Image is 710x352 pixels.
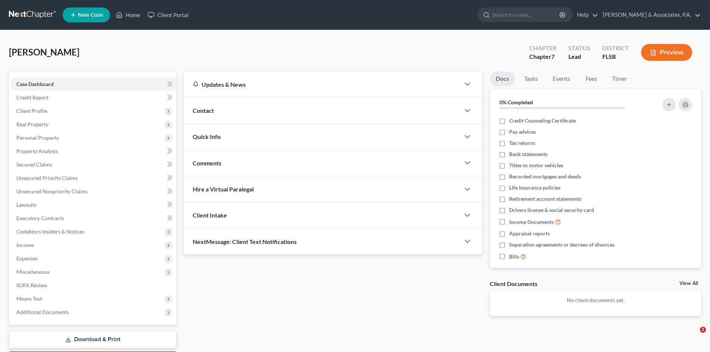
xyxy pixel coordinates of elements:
[10,171,176,185] a: Unsecured Priority Claims
[606,72,633,86] a: Timer
[700,327,706,333] span: 2
[509,230,550,237] span: Appraisal reports
[509,128,536,136] span: Pay advices
[10,145,176,158] a: Property Analysis
[529,44,556,53] div: Chapter
[10,198,176,212] a: Lawsuits
[529,53,556,61] div: Chapter
[193,80,451,88] div: Updates & News
[10,279,176,292] a: SOFA Review
[568,44,590,53] div: Status
[16,255,38,261] span: Expenses
[144,8,192,22] a: Client Portal
[16,202,37,208] span: Lawsuits
[16,228,84,235] span: Codebtors Insiders & Notices
[641,44,692,61] button: Preview
[579,72,603,86] a: Fees
[16,175,78,181] span: Unsecured Priority Claims
[509,150,548,158] span: Bank statements
[518,72,544,86] a: Tasks
[16,108,47,114] span: Client Profile
[509,184,561,191] span: Life insurance policies
[193,212,227,219] span: Client Intake
[10,77,176,91] a: Case Dashboard
[509,253,519,260] span: Bills
[509,195,581,203] span: Retirement account statements
[16,269,50,275] span: Miscellaneous
[602,44,629,53] div: District
[685,327,703,345] iframe: Intercom live chat
[10,212,176,225] a: Executory Contracts
[16,148,58,154] span: Property Analysis
[9,47,79,57] span: [PERSON_NAME]
[16,188,88,194] span: Unsecured Nonpriority Claims
[16,295,42,302] span: Means Test
[112,8,144,22] a: Home
[16,81,54,87] span: Case Dashboard
[509,218,554,226] span: Income Documents
[9,331,176,348] a: Download & Print
[16,94,48,101] span: Credit Report
[509,162,563,169] span: Titles to motor vehicles
[193,133,221,140] span: Quick Info
[509,241,615,248] span: Separation agreements or decrees of divorces
[509,173,581,180] span: Recorded mortgages and deeds
[16,309,69,315] span: Additional Documents
[509,139,535,147] span: Tax returns
[496,296,695,304] p: No client documents yet.
[193,185,254,193] span: Hire a Virtual Paralegal
[16,121,48,127] span: Real Property
[599,8,701,22] a: [PERSON_NAME] & Associates, P.A.
[16,134,59,141] span: Personal Property
[679,281,698,286] a: View All
[10,185,176,198] a: Unsecured Nonpriority Claims
[551,53,555,60] span: 7
[509,206,594,214] span: Drivers license & social security card
[16,282,47,288] span: SOFA Review
[10,158,176,171] a: Secured Claims
[10,91,176,104] a: Credit Report
[16,242,34,248] span: Income
[568,53,590,61] div: Lead
[193,107,214,114] span: Contact
[602,53,629,61] div: FLSB
[492,8,561,22] input: Search by name...
[16,161,52,168] span: Secured Claims
[573,8,598,22] a: Help
[509,117,576,124] span: Credit Counseling Certificate
[193,238,297,245] span: NextMessage: Client Text Notifications
[78,12,103,18] span: New Case
[490,72,515,86] a: Docs
[16,215,64,221] span: Executory Contracts
[193,159,221,167] span: Comments
[490,280,537,288] div: Client Documents
[547,72,576,86] a: Events
[499,99,533,105] strong: 0% Completed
